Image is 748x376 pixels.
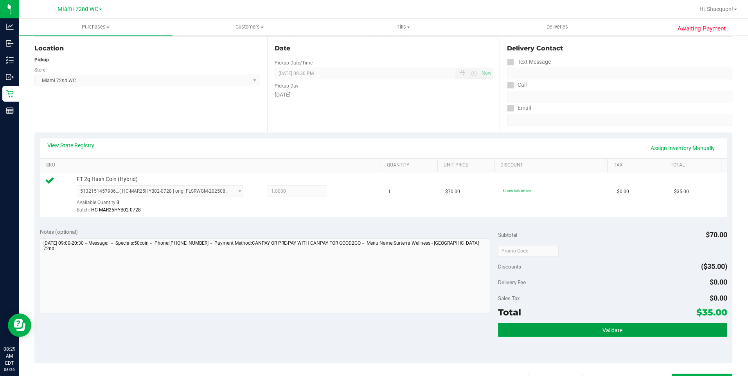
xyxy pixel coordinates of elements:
[699,6,733,12] span: Hi, Shaequon!
[498,279,526,285] span: Delivery Fee
[507,91,732,102] input: Format: (999) 999-9999
[445,188,460,195] span: $70.00
[327,23,480,30] span: Tills
[6,56,14,64] inline-svg: Inventory
[500,162,604,168] a: Discount
[19,19,173,35] a: Purchases
[701,262,727,270] span: ($35.00)
[8,313,31,337] iframe: Resource center
[498,232,517,238] span: Subtotal
[674,188,689,195] span: $35.00
[671,162,718,168] a: Total
[19,23,173,30] span: Purchases
[498,307,521,318] span: Total
[6,90,14,98] inline-svg: Retail
[275,59,313,66] label: Pickup Date/Time
[507,56,551,68] label: Text Message
[40,229,78,235] span: Notes (optional)
[47,141,94,149] a: View State Registry
[507,102,531,114] label: Email
[6,23,14,30] inline-svg: Analytics
[117,200,119,205] span: 3
[480,19,634,35] a: Deliveries
[696,307,727,318] span: $35.00
[58,6,98,13] span: Miami 72nd WC
[614,162,661,168] a: Tax
[498,295,520,301] span: Sales Tax
[6,107,14,115] inline-svg: Reports
[275,82,298,90] label: Pickup Day
[536,23,579,30] span: Deliveries
[46,162,378,168] a: SKU
[503,189,531,193] span: 50coin: 50% off line
[710,278,727,286] span: $0.00
[617,188,629,195] span: $0.00
[275,44,493,53] div: Date
[444,162,491,168] a: Unit Price
[6,73,14,81] inline-svg: Outbound
[77,175,138,183] span: FT 2g Hash Coin (Hybrid)
[275,91,493,99] div: [DATE]
[34,57,49,63] strong: Pickup
[387,162,434,168] a: Quantity
[710,294,727,302] span: $0.00
[34,44,260,53] div: Location
[678,24,726,33] span: Awaiting Payment
[4,367,15,372] p: 08/26
[173,23,326,30] span: Customers
[6,39,14,47] inline-svg: Inbound
[34,66,45,73] label: Store
[706,231,727,239] span: $70.00
[498,323,727,337] button: Validate
[507,79,527,91] label: Call
[507,44,732,53] div: Delivery Contact
[173,19,326,35] a: Customers
[602,327,622,333] span: Validate
[507,68,732,79] input: Format: (999) 999-9999
[646,141,720,155] a: Assign Inventory Manually
[4,346,15,367] p: 08:29 AM EDT
[77,207,90,213] span: Batch:
[498,245,559,257] input: Promo Code
[91,207,141,213] span: HC-MAR25HYB02-0728
[77,197,252,212] div: Available Quantity:
[327,19,480,35] a: Tills
[498,260,521,274] span: Discounts
[388,188,391,195] span: 1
